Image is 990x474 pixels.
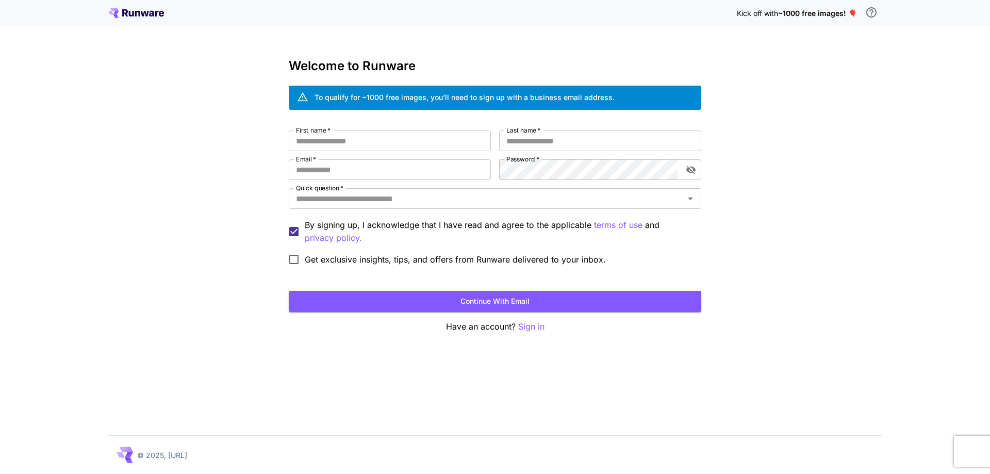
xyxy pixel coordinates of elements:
[594,219,642,232] button: By signing up, I acknowledge that I have read and agree to the applicable and privacy policy.
[296,126,331,135] label: First name
[305,219,693,244] p: By signing up, I acknowledge that I have read and agree to the applicable and
[296,155,316,164] label: Email
[289,59,701,73] h3: Welcome to Runware
[305,253,606,266] span: Get exclusive insights, tips, and offers from Runware delivered to your inbox.
[137,450,187,461] p: © 2025, [URL]
[682,160,700,179] button: toggle password visibility
[518,320,544,333] button: Sign in
[594,219,642,232] p: terms of use
[296,184,343,192] label: Quick question
[315,92,615,103] div: To qualify for ~1000 free images, you’ll need to sign up with a business email address.
[737,9,778,18] span: Kick off with
[289,291,701,312] button: Continue with email
[683,191,698,206] button: Open
[506,126,540,135] label: Last name
[305,232,362,244] p: privacy policy.
[506,155,539,164] label: Password
[778,9,857,18] span: ~1000 free images! 🎈
[289,320,701,333] p: Have an account?
[861,2,882,23] button: In order to qualify for free credit, you need to sign up with a business email address and click ...
[305,232,362,244] button: By signing up, I acknowledge that I have read and agree to the applicable terms of use and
